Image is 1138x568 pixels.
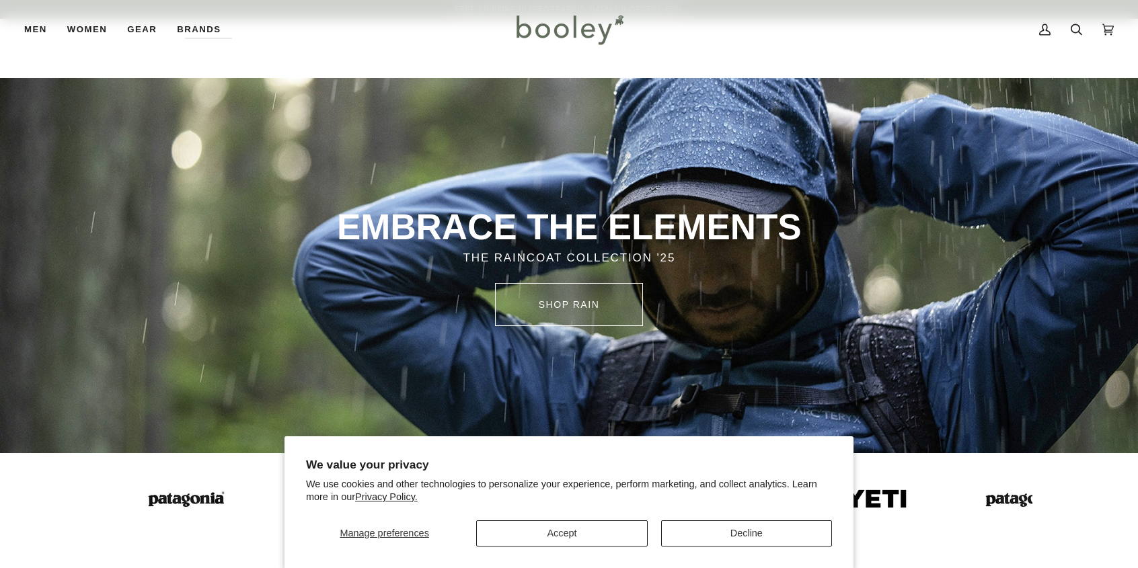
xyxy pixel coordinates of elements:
[67,23,107,36] span: Women
[230,249,909,267] p: THE RAINCOAT COLLECTION '25
[306,458,832,472] h2: We value your privacy
[127,23,157,36] span: Gear
[177,23,221,36] span: Brands
[306,520,463,546] button: Manage preferences
[355,491,418,502] a: Privacy Policy.
[24,23,47,36] span: Men
[230,205,909,249] p: EMBRACE THE ELEMENTS
[306,478,832,503] p: We use cookies and other technologies to personalize your experience, perform marketing, and coll...
[495,283,643,326] a: SHOP rain
[510,10,628,49] img: Booley
[661,520,832,546] button: Decline
[476,520,647,546] button: Accept
[340,528,428,538] span: Manage preferences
